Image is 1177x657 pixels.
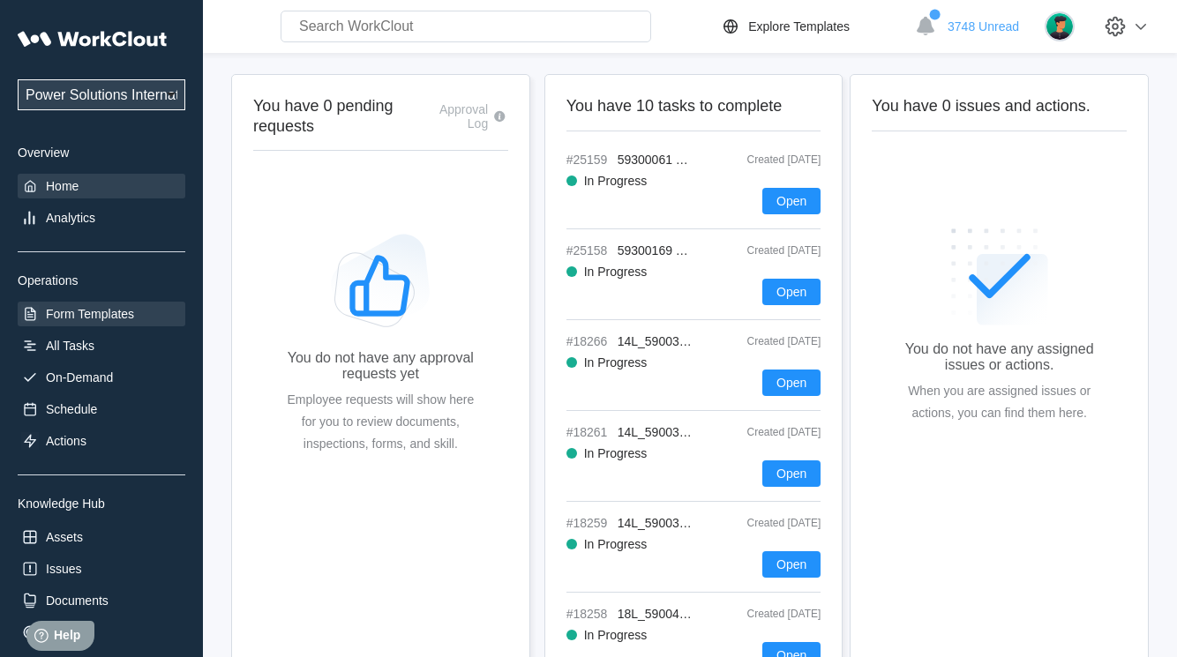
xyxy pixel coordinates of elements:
[18,397,185,422] a: Schedule
[566,153,611,167] span: #25159
[776,558,806,571] span: Open
[584,174,648,188] div: In Progress
[900,341,1098,373] div: You do not have any assigned issues or actions.
[618,243,810,258] span: 59300169 - Cooling Kit 1465 Rev 2
[706,608,821,620] div: Created [DATE]
[618,153,810,167] span: 59300061 - Cooling Kit 1465 Rev 2
[281,11,651,42] input: Search WorkClout
[720,16,906,37] a: Explore Templates
[584,446,648,460] div: In Progress
[584,628,648,642] div: In Progress
[776,377,806,389] span: Open
[18,588,185,613] a: Documents
[566,607,611,621] span: #18258
[46,370,113,384] div: On-Demand
[566,96,821,116] h2: You have 10 tasks to complete
[46,307,134,321] div: Form Templates
[46,211,95,225] div: Analytics
[18,496,185,511] div: Knowledge Hub
[18,333,185,358] a: All Tasks
[1045,11,1075,41] img: user.png
[618,516,770,530] span: 14L_59003012_CARE Task
[762,188,821,214] button: Open
[18,556,185,581] a: Issues
[706,426,821,438] div: Created [DATE]
[566,243,611,258] span: #25158
[46,562,81,576] div: Issues
[776,467,806,480] span: Open
[46,402,97,416] div: Schedule
[762,370,821,396] button: Open
[427,102,488,131] div: Approval Log
[281,389,480,455] div: Employee requests will show here for you to review documents, inspections, forms, and skill.
[566,334,611,348] span: #18266
[872,96,1127,116] h2: You have 0 issues and actions.
[706,153,821,166] div: Created [DATE]
[18,205,185,230] a: Analytics
[762,551,821,578] button: Open
[748,19,850,34] div: Explore Templates
[46,179,79,193] div: Home
[584,355,648,370] div: In Progress
[566,516,611,530] span: #18259
[18,620,185,645] a: Skills
[776,286,806,298] span: Open
[584,537,648,551] div: In Progress
[18,365,185,390] a: On-Demand
[18,302,185,326] a: Form Templates
[762,279,821,305] button: Open
[776,195,806,207] span: Open
[706,335,821,347] div: Created [DATE]
[18,146,185,160] div: Overview
[46,594,109,608] div: Documents
[706,517,821,529] div: Created [DATE]
[618,334,770,348] span: 14L_59003012_CARE Task
[281,350,480,382] div: You do not have any approval requests yet
[18,429,185,453] a: Actions
[948,19,1019,34] span: 3748 Unread
[706,244,821,257] div: Created [DATE]
[618,425,770,439] span: 14L_59003012_CARE Task
[566,425,611,439] span: #18261
[18,273,185,287] div: Operations
[618,607,767,621] span: 18L_59004014 CARE Task
[762,460,821,487] button: Open
[18,525,185,549] a: Assets
[18,174,185,198] a: Home
[46,434,86,448] div: Actions
[900,380,1098,424] div: When you are assigned issues or actions, you can find them here.
[46,530,83,544] div: Assets
[253,96,427,136] h2: You have 0 pending requests
[584,265,648,279] div: In Progress
[46,339,94,353] div: All Tasks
